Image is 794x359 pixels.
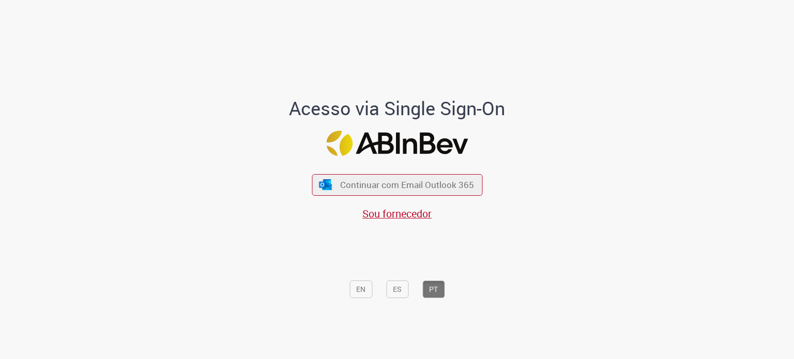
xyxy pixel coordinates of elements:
button: ES [386,280,408,298]
button: EN [349,280,372,298]
span: Continuar com Email Outlook 365 [340,179,474,191]
img: ícone Azure/Microsoft 360 [318,179,333,190]
button: ícone Azure/Microsoft 360 Continuar com Email Outlook 365 [312,174,482,195]
a: Sou fornecedor [362,207,432,221]
h1: Acesso via Single Sign-On [254,98,541,119]
button: PT [422,280,445,298]
img: Logo ABInBev [326,131,468,156]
